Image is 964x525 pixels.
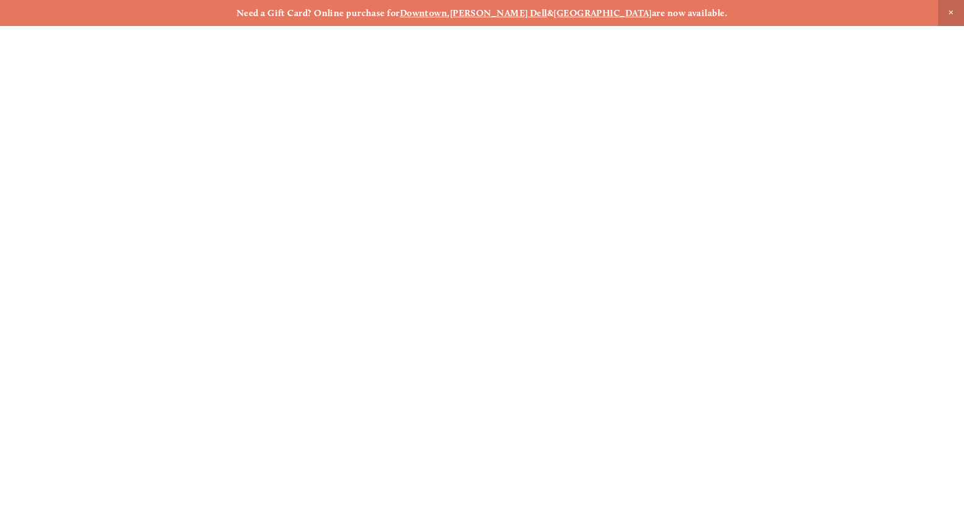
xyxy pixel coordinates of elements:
[554,7,652,19] a: [GEOGRAPHIC_DATA]
[547,7,554,19] strong: &
[400,7,448,19] a: Downtown
[447,7,449,19] strong: ,
[450,7,547,19] a: [PERSON_NAME] Dell
[237,7,400,19] strong: Need a Gift Card? Online purchase for
[652,7,727,19] strong: are now available.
